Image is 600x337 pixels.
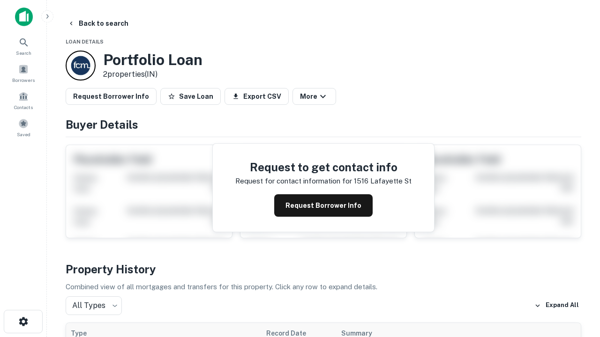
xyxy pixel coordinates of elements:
a: Borrowers [3,60,44,86]
h4: Property History [66,261,581,278]
p: 2 properties (IN) [103,69,202,80]
button: Expand All [532,299,581,313]
h3: Portfolio Loan [103,51,202,69]
button: Save Loan [160,88,221,105]
iframe: Chat Widget [553,232,600,277]
p: Combined view of all mortgages and transfers for this property. Click any row to expand details. [66,281,581,293]
span: Borrowers [12,76,35,84]
a: Contacts [3,88,44,113]
h4: Request to get contact info [235,159,412,176]
button: Export CSV [225,88,289,105]
h4: Buyer Details [66,116,581,133]
span: Saved [17,131,30,138]
span: Search [16,49,31,57]
a: Search [3,33,44,59]
div: All Types [66,296,122,315]
a: Saved [3,115,44,140]
span: Contacts [14,103,33,111]
p: 1516 lafayette st [354,176,412,187]
button: More [292,88,336,105]
p: Request for contact information for [235,176,352,187]
button: Request Borrower Info [66,88,157,105]
span: Loan Details [66,39,104,44]
button: Back to search [64,15,132,32]
button: Request Borrower Info [274,194,373,217]
img: capitalize-icon.png [15,7,33,26]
